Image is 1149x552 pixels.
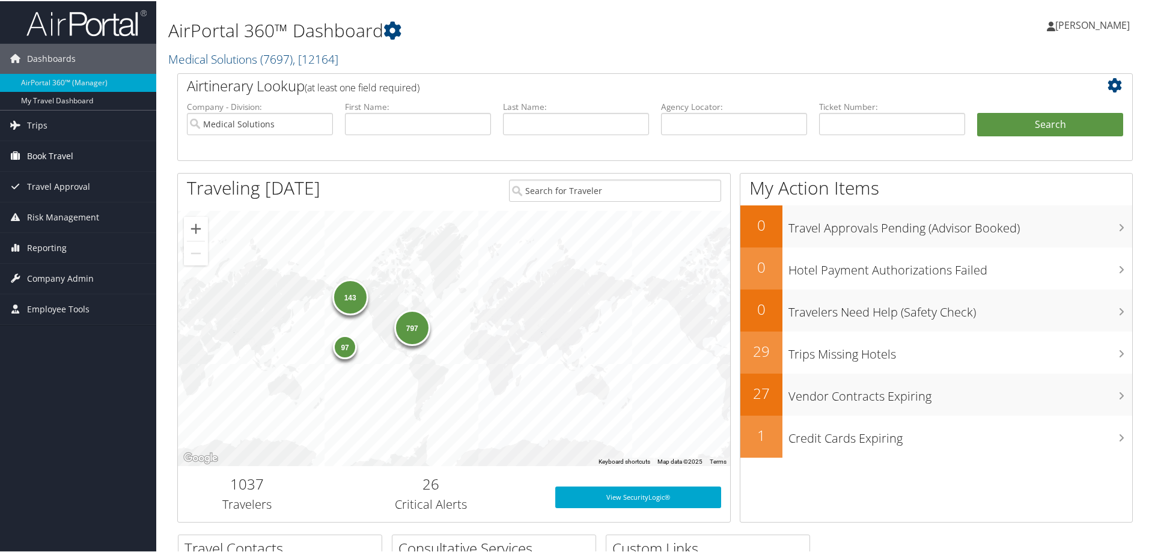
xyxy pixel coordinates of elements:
[184,240,208,264] button: Zoom out
[1047,6,1142,42] a: [PERSON_NAME]
[27,140,73,170] span: Book Travel
[394,309,430,345] div: 797
[740,414,1132,456] a: 1Credit Cards Expiring
[27,109,47,139] span: Trips
[187,100,333,112] label: Company - Division:
[740,288,1132,330] a: 0Travelers Need Help (Safety Check)
[187,174,320,199] h1: Traveling [DATE]
[168,17,817,42] h1: AirPortal 360™ Dashboard
[187,473,307,493] h2: 1037
[788,339,1132,362] h3: Trips Missing Hotels
[599,456,650,465] button: Keyboard shortcuts
[555,485,721,507] a: View SecurityLogic®
[740,256,782,276] h2: 0
[657,457,703,464] span: Map data ©2025
[740,372,1132,414] a: 27Vendor Contracts Expiring
[332,278,368,314] div: 143
[788,423,1132,446] h3: Credit Cards Expiring
[187,74,1044,95] h2: Airtinerary Lookup
[503,100,649,112] label: Last Name:
[184,216,208,240] button: Zoom in
[740,382,782,402] h2: 27
[740,424,782,444] h2: 1
[27,232,67,262] span: Reporting
[740,246,1132,288] a: 0Hotel Payment Authorizations Failed
[293,50,338,66] span: , [ 12164 ]
[260,50,293,66] span: ( 7697 )
[509,178,721,201] input: Search for Traveler
[27,262,94,293] span: Company Admin
[788,381,1132,404] h3: Vendor Contracts Expiring
[181,449,221,465] a: Open this area in Google Maps (opens a new window)
[740,298,782,318] h2: 0
[345,100,491,112] label: First Name:
[333,333,357,357] div: 97
[305,80,419,93] span: (at least one field required)
[740,340,782,360] h2: 29
[168,50,338,66] a: Medical Solutions
[819,100,965,112] label: Ticket Number:
[26,8,147,36] img: airportal-logo.png
[325,473,537,493] h2: 26
[788,213,1132,235] h3: Travel Approvals Pending (Advisor Booked)
[187,495,307,512] h3: Travelers
[740,330,1132,372] a: 29Trips Missing Hotels
[325,495,537,512] h3: Critical Alerts
[740,214,782,234] h2: 0
[27,43,76,73] span: Dashboards
[788,297,1132,320] h3: Travelers Need Help (Safety Check)
[710,457,727,464] a: Terms (opens in new tab)
[181,449,221,465] img: Google
[27,293,90,323] span: Employee Tools
[27,201,99,231] span: Risk Management
[1055,17,1130,31] span: [PERSON_NAME]
[788,255,1132,278] h3: Hotel Payment Authorizations Failed
[977,112,1123,136] button: Search
[661,100,807,112] label: Agency Locator:
[740,204,1132,246] a: 0Travel Approvals Pending (Advisor Booked)
[740,174,1132,199] h1: My Action Items
[27,171,90,201] span: Travel Approval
